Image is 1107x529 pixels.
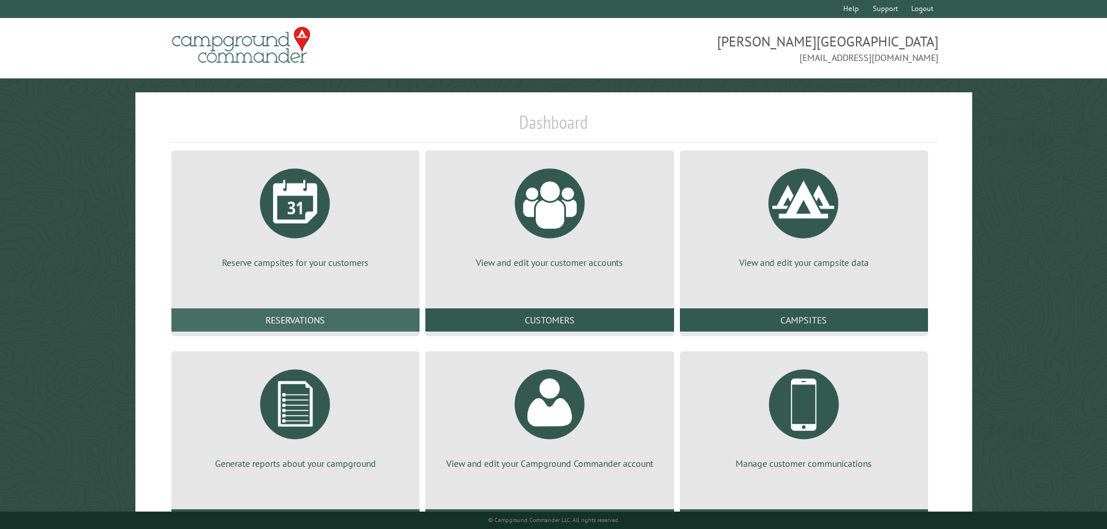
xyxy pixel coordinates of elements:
[169,23,314,68] img: Campground Commander
[554,32,939,64] span: [PERSON_NAME][GEOGRAPHIC_DATA] [EMAIL_ADDRESS][DOMAIN_NAME]
[425,308,673,332] a: Customers
[439,457,660,470] p: View and edit your Campground Commander account
[169,111,939,143] h1: Dashboard
[694,256,914,269] p: View and edit your campsite data
[185,457,406,470] p: Generate reports about your campground
[185,256,406,269] p: Reserve campsites for your customers
[439,160,660,269] a: View and edit your customer accounts
[694,457,914,470] p: Manage customer communications
[439,256,660,269] p: View and edit your customer accounts
[185,160,406,269] a: Reserve campsites for your customers
[439,361,660,470] a: View and edit your Campground Commander account
[680,308,928,332] a: Campsites
[694,160,914,269] a: View and edit your campsite data
[694,361,914,470] a: Manage customer communications
[185,361,406,470] a: Generate reports about your campground
[488,516,619,524] small: © Campground Commander LLC. All rights reserved.
[171,308,420,332] a: Reservations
